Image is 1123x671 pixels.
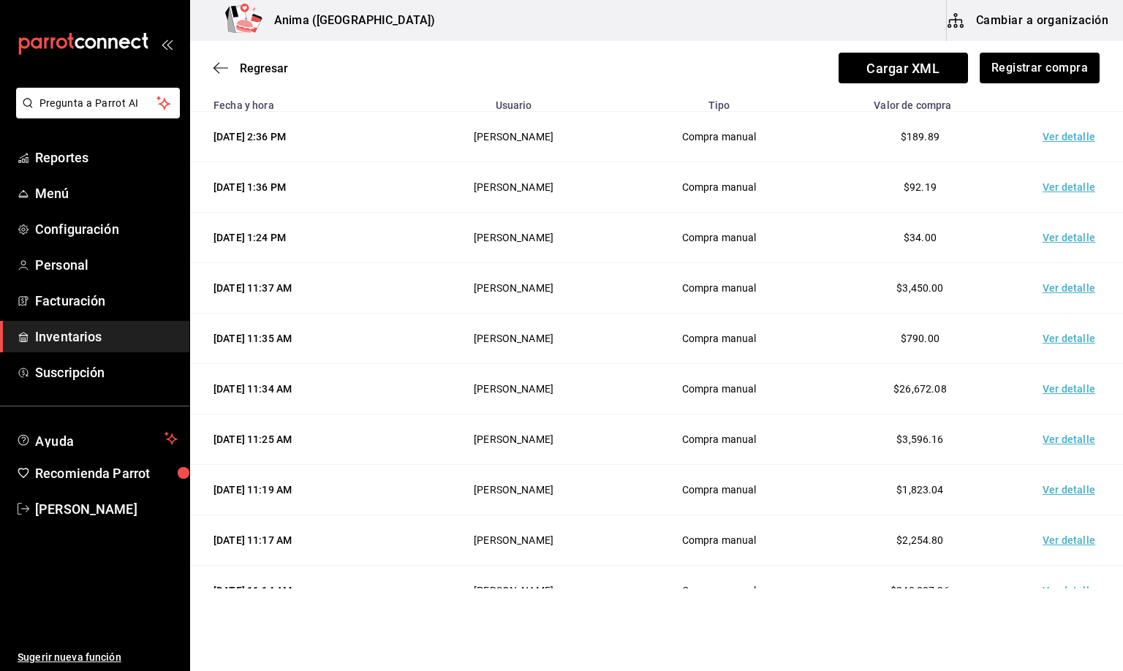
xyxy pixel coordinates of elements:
div: [DATE] 11:19 AM [213,482,391,497]
span: Menú [35,183,178,203]
td: Ver detalle [1021,515,1123,566]
button: Regresar [213,61,288,75]
td: Compra manual [619,213,820,263]
th: Tipo [619,91,820,112]
span: $92.19 [904,181,937,193]
td: Ver detalle [1021,566,1123,616]
span: Suscripción [35,363,178,382]
span: $34.00 [904,232,937,243]
td: Compra manual [619,162,820,213]
td: Compra manual [619,314,820,364]
td: [PERSON_NAME] [409,364,619,414]
td: Ver detalle [1021,364,1123,414]
div: [DATE] 11:35 AM [213,331,391,346]
th: Usuario [409,91,619,112]
span: Cargar XML [839,53,968,83]
button: open_drawer_menu [161,38,173,50]
button: Pregunta a Parrot AI [16,88,180,118]
div: [DATE] 11:37 AM [213,281,391,295]
a: Pregunta a Parrot AI [10,106,180,121]
td: Compra manual [619,112,820,162]
span: $790.00 [901,333,939,344]
td: Ver detalle [1021,465,1123,515]
span: Reportes [35,148,178,167]
td: Ver detalle [1021,314,1123,364]
div: [DATE] 11:34 AM [213,382,391,396]
td: Ver detalle [1021,414,1123,465]
span: Personal [35,255,178,275]
span: Recomienda Parrot [35,463,178,483]
span: Ayuda [35,430,159,447]
td: [PERSON_NAME] [409,515,619,566]
span: $1,823.04 [896,484,943,496]
span: $26,672.08 [893,383,947,395]
span: Sugerir nueva función [18,650,178,665]
td: [PERSON_NAME] [409,112,619,162]
div: [DATE] 1:36 PM [213,180,391,194]
th: Fecha y hora [190,91,409,112]
td: [PERSON_NAME] [409,465,619,515]
td: [PERSON_NAME] [409,162,619,213]
span: [PERSON_NAME] [35,499,178,519]
td: Compra manual [619,515,820,566]
td: [PERSON_NAME] [409,566,619,616]
td: Ver detalle [1021,213,1123,263]
td: Ver detalle [1021,112,1123,162]
span: $3,596.16 [896,433,943,445]
td: [PERSON_NAME] [409,213,619,263]
h3: Anima ([GEOGRAPHIC_DATA]) [262,12,435,29]
span: $3,450.00 [896,282,943,294]
div: [DATE] 11:25 AM [213,432,391,447]
button: Registrar compra [980,53,1100,83]
span: Regresar [240,61,288,75]
span: Pregunta a Parrot AI [39,96,157,111]
div: [DATE] 11:14 AM [213,583,391,598]
span: $189.89 [901,131,939,143]
td: [PERSON_NAME] [409,314,619,364]
td: Compra manual [619,566,820,616]
td: [PERSON_NAME] [409,414,619,465]
td: Compra manual [619,465,820,515]
td: Compra manual [619,414,820,465]
td: Compra manual [619,364,820,414]
span: $2,254.80 [896,534,943,546]
span: Configuración [35,219,178,239]
td: Compra manual [619,263,820,314]
span: Facturación [35,291,178,311]
div: [DATE] 1:24 PM [213,230,391,245]
div: [DATE] 11:17 AM [213,533,391,547]
td: Ver detalle [1021,263,1123,314]
td: Ver detalle [1021,162,1123,213]
th: Valor de compra [820,91,1021,112]
div: [DATE] 2:36 PM [213,129,391,144]
span: $240,887.26 [891,585,950,596]
span: Inventarios [35,327,178,346]
td: [PERSON_NAME] [409,263,619,314]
